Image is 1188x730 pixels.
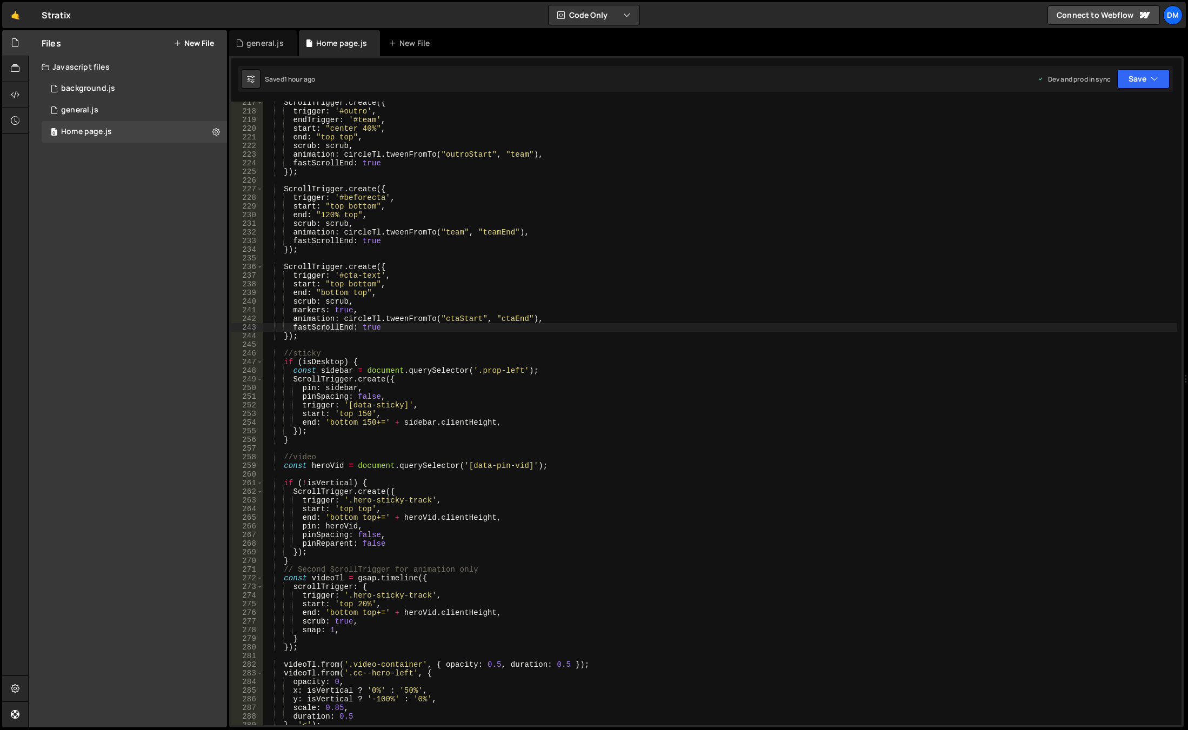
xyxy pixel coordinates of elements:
div: 264 [231,505,263,513]
div: 280 [231,643,263,652]
div: 256 [231,436,263,444]
div: 265 [231,513,263,522]
div: general.js [246,38,284,49]
div: 287 [231,704,263,712]
div: 270 [231,557,263,565]
div: 277 [231,617,263,626]
div: 275 [231,600,263,608]
div: Dev and prod in sync [1037,75,1111,84]
div: 236 [231,263,263,271]
a: Connect to Webflow [1047,5,1160,25]
div: 282 [231,660,263,669]
div: 16575/45802.js [42,99,227,121]
div: 253 [231,410,263,418]
div: 273 [231,582,263,591]
div: 267 [231,531,263,539]
div: 223 [231,150,263,159]
div: 234 [231,245,263,254]
div: 271 [231,565,263,574]
div: 224 [231,159,263,168]
div: 220 [231,124,263,133]
div: 268 [231,539,263,548]
div: 225 [231,168,263,176]
div: 235 [231,254,263,263]
div: 259 [231,461,263,470]
div: 221 [231,133,263,142]
div: 233 [231,237,263,245]
div: 247 [231,358,263,366]
div: 16575/45977.js [42,121,227,143]
div: 219 [231,116,263,124]
div: 243 [231,323,263,332]
div: 281 [231,652,263,660]
div: 249 [231,375,263,384]
div: 229 [231,202,263,211]
div: 257 [231,444,263,453]
a: Dm [1163,5,1183,25]
div: 289 [231,721,263,729]
div: 218 [231,107,263,116]
div: 246 [231,349,263,358]
div: 248 [231,366,263,375]
div: 239 [231,289,263,297]
div: 222 [231,142,263,150]
div: 269 [231,548,263,557]
div: 285 [231,686,263,695]
div: 260 [231,470,263,479]
div: Saved [265,75,315,84]
div: 237 [231,271,263,280]
div: 232 [231,228,263,237]
div: 263 [231,496,263,505]
div: 255 [231,427,263,436]
div: 284 [231,678,263,686]
div: 283 [231,669,263,678]
div: 242 [231,314,263,323]
div: background.js [61,84,115,93]
div: 226 [231,176,263,185]
div: 245 [231,340,263,349]
div: 1 hour ago [284,75,316,84]
div: 230 [231,211,263,219]
div: 252 [231,401,263,410]
div: 250 [231,384,263,392]
button: New File [173,39,214,48]
div: Home page.js [316,38,367,49]
div: 240 [231,297,263,306]
div: 286 [231,695,263,704]
div: 16575/45066.js [42,78,227,99]
div: 276 [231,608,263,617]
div: Home page.js [61,127,112,137]
div: 228 [231,193,263,202]
div: Javascript files [29,56,227,78]
div: 238 [231,280,263,289]
div: general.js [61,105,98,115]
div: 266 [231,522,263,531]
span: 0 [51,129,57,137]
div: 288 [231,712,263,721]
div: 254 [231,418,263,427]
div: New File [389,38,434,49]
div: 241 [231,306,263,314]
div: 278 [231,626,263,634]
div: 251 [231,392,263,401]
div: 244 [231,332,263,340]
div: 279 [231,634,263,643]
div: 231 [231,219,263,228]
div: 262 [231,487,263,496]
div: 261 [231,479,263,487]
div: 227 [231,185,263,193]
div: 272 [231,574,263,582]
button: Save [1117,69,1170,89]
div: 217 [231,98,263,107]
div: Stratix [42,9,71,22]
div: 258 [231,453,263,461]
h2: Files [42,37,61,49]
div: 274 [231,591,263,600]
a: 🤙 [2,2,29,28]
button: Code Only [549,5,639,25]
